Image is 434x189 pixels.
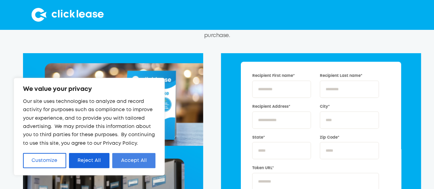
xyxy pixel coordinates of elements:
[252,104,311,110] label: Recipient Address*
[320,104,378,110] label: City*
[32,8,104,22] img: Clicklease logo
[112,153,155,168] button: Accept All
[23,85,155,93] p: We value your privacy
[14,78,165,175] div: We value your privacy
[23,99,155,145] span: Our site uses technologies to analyze and record activity for purposes such as compliance to impr...
[252,165,379,171] label: Token URL*
[23,153,66,168] button: Customize
[320,135,378,141] label: Zip Code*
[252,135,311,141] label: State*
[252,73,311,79] label: Recipient First name*
[320,73,378,79] label: Recipient Last name*
[69,153,110,168] button: Reject All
